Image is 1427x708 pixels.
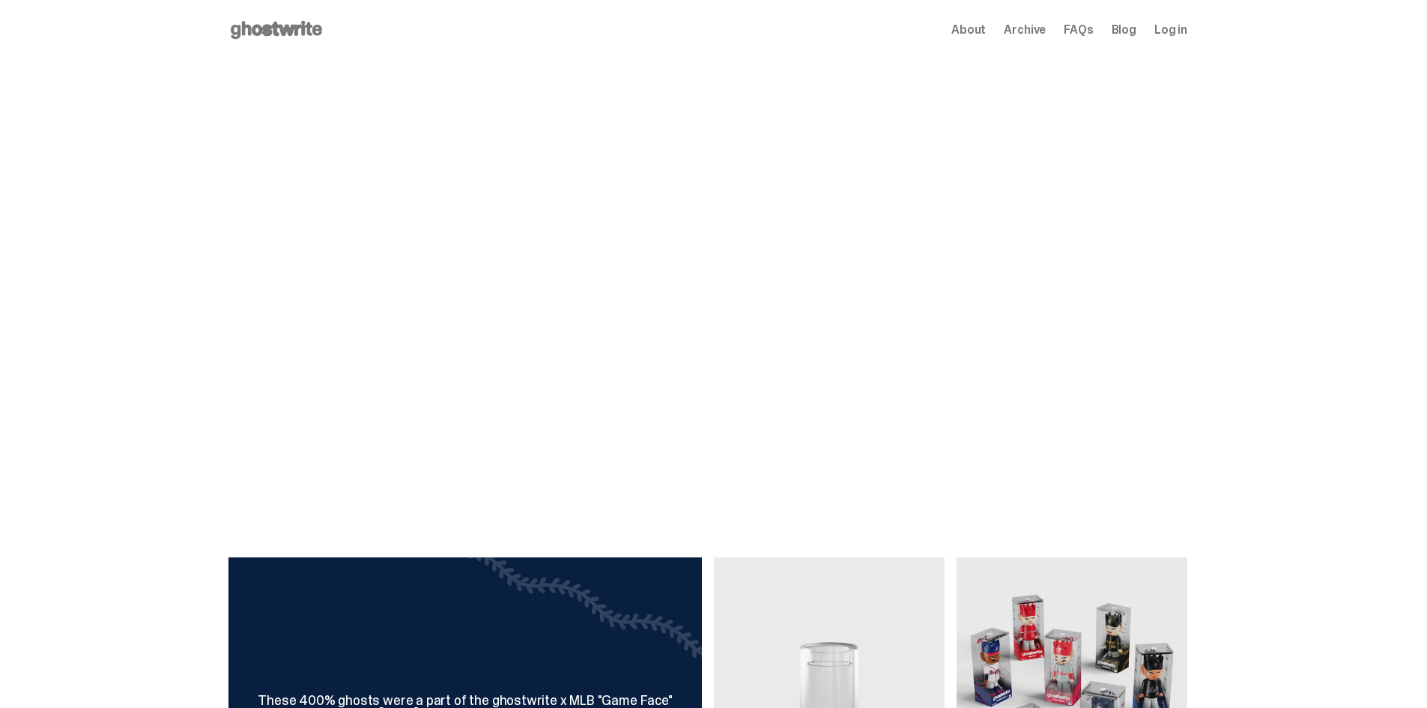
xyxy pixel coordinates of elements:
[1064,24,1093,36] a: FAQs
[1154,24,1187,36] a: Log in
[1112,24,1136,36] a: Blog
[1004,24,1046,36] a: Archive
[951,24,986,36] a: About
